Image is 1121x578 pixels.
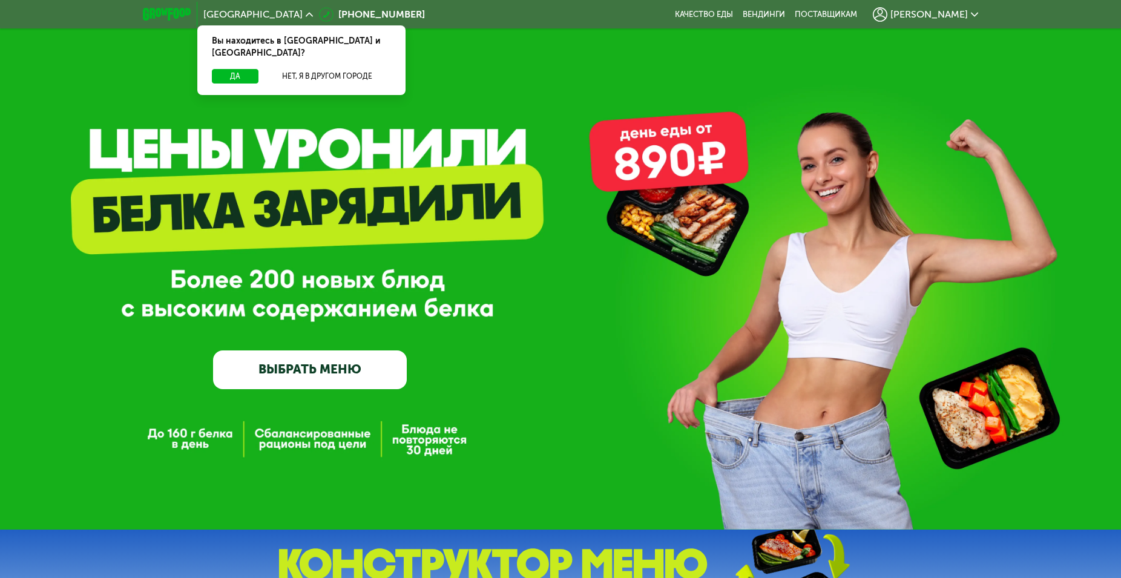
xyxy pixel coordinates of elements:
button: Да [212,69,258,84]
span: [GEOGRAPHIC_DATA] [203,10,303,19]
span: [PERSON_NAME] [890,10,968,19]
a: [PHONE_NUMBER] [319,7,425,22]
div: поставщикам [795,10,857,19]
div: Вы находитесь в [GEOGRAPHIC_DATA] и [GEOGRAPHIC_DATA]? [197,25,406,69]
a: Качество еды [675,10,733,19]
a: Вендинги [743,10,785,19]
a: ВЫБРАТЬ МЕНЮ [213,350,407,389]
button: Нет, я в другом городе [263,69,391,84]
